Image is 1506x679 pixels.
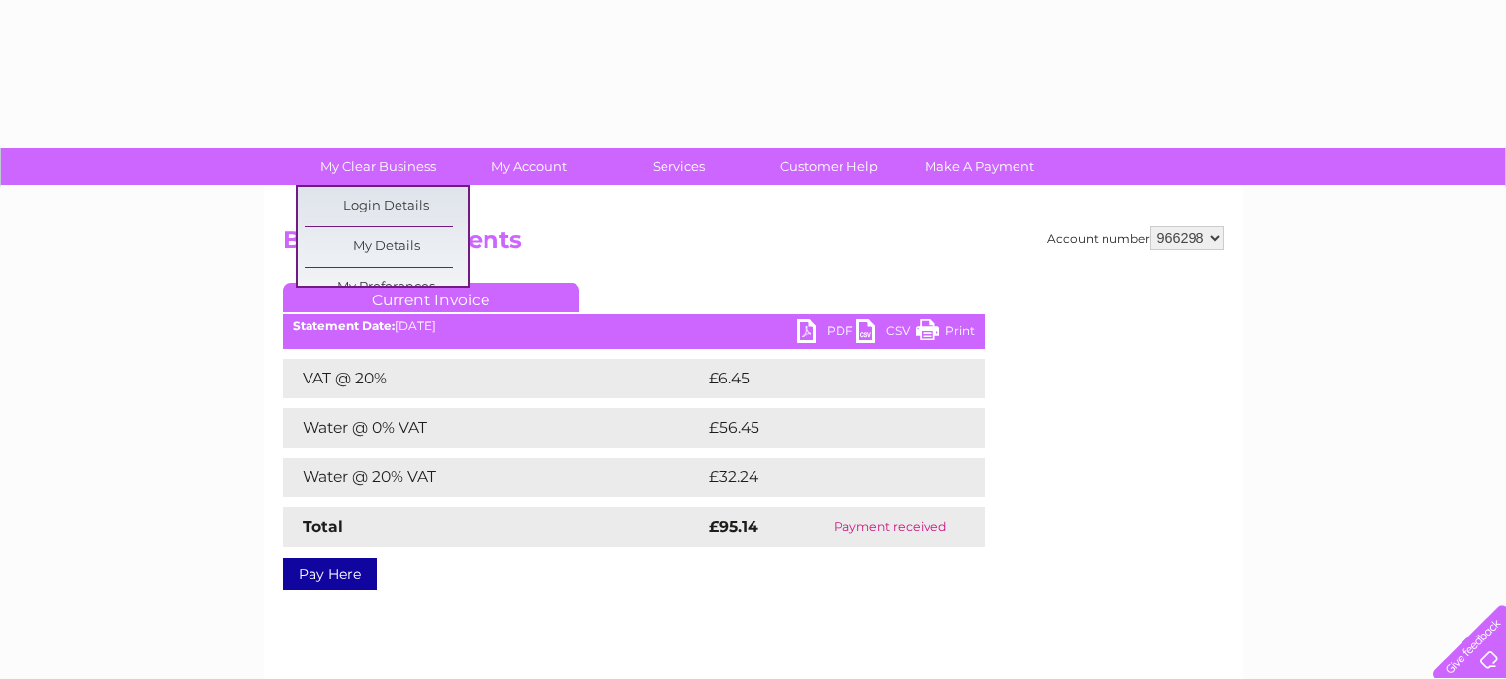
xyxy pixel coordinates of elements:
[898,148,1061,185] a: Make A Payment
[303,517,343,536] strong: Total
[1047,226,1224,250] div: Account number
[305,187,468,226] a: Login Details
[283,359,704,398] td: VAT @ 20%
[293,318,395,333] b: Statement Date:
[748,148,911,185] a: Customer Help
[283,283,579,312] a: Current Invoice
[283,319,985,333] div: [DATE]
[795,507,984,547] td: Payment received
[704,408,945,448] td: £56.45
[704,458,944,497] td: £32.24
[305,268,468,307] a: My Preferences
[797,319,856,348] a: PDF
[305,227,468,267] a: My Details
[704,359,938,398] td: £6.45
[283,558,377,590] a: Pay Here
[916,319,975,348] a: Print
[709,517,758,536] strong: £95.14
[283,458,704,497] td: Water @ 20% VAT
[283,408,704,448] td: Water @ 0% VAT
[597,148,760,185] a: Services
[856,319,916,348] a: CSV
[297,148,460,185] a: My Clear Business
[283,226,1224,264] h2: Bills and Payments
[447,148,610,185] a: My Account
